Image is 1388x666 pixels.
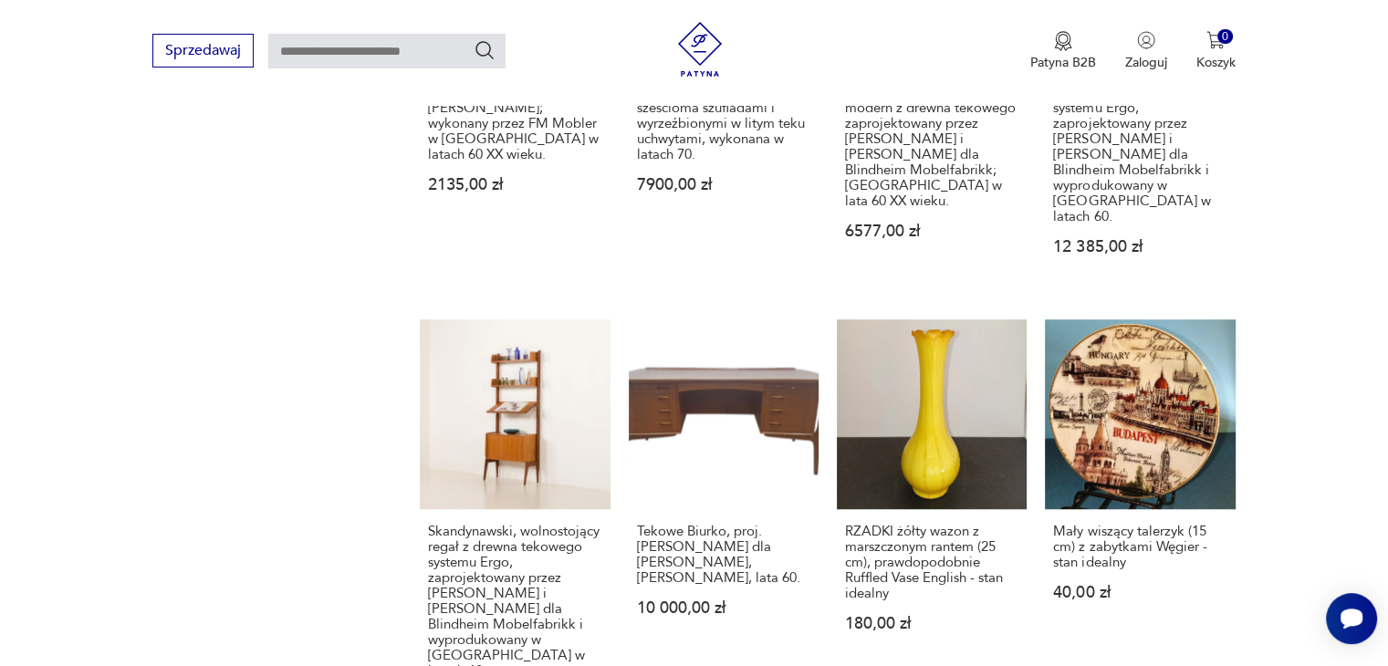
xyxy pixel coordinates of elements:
p: Koszyk [1196,54,1236,71]
h3: Tekowe Biurko, proj. [PERSON_NAME] dla [PERSON_NAME], [PERSON_NAME], lata 60. [637,524,810,586]
img: Ikona koszyka [1206,31,1225,49]
h3: Niska, włoska, tekowa komoda w stylu vintage z sześcioma szufladami i wyrzeźbionymi w litym teku ... [637,69,810,162]
a: Ikona medaluPatyna B2B [1030,31,1096,71]
img: Ikona medalu [1054,31,1072,51]
p: 40,00 zł [1053,585,1226,600]
h3: Skandynawski, wolnostojący regał z drewna tekowego systemu Ergo, zaprojektowany przez [PERSON_NAM... [1053,69,1226,224]
p: 180,00 zł [845,616,1018,631]
h3: Funkcjonalny regał vintage, zaprojektowany przez [PERSON_NAME]; wykonany przez FM Mobler w [GEOGR... [428,69,601,162]
h3: RZADKI żółty wazon z marszczonym rantem (25 cm), prawdopodobnie Ruffled Vase English - stan idealny [845,524,1018,601]
img: Patyna - sklep z meblami i dekoracjami vintage [673,22,727,77]
a: Sprzedawaj [152,46,254,58]
p: 2135,00 zł [428,177,601,193]
p: 6577,00 zł [845,224,1018,239]
button: 0Koszyk [1196,31,1236,71]
img: Ikonka użytkownika [1137,31,1155,49]
button: Zaloguj [1125,31,1167,71]
iframe: Smartsupp widget button [1326,593,1377,644]
h3: Mały wiszący talerzyk (15 cm) z zabytkami Węgier - stan idealny [1053,524,1226,570]
p: 10 000,00 zł [637,600,810,616]
p: 12 385,00 zł [1053,239,1226,255]
button: Patyna B2B [1030,31,1096,71]
div: 0 [1217,29,1233,45]
h3: Skandynawski regał ścienny „Ergo” w stylu mid-century modern z drewna tekowego zaprojektowany prz... [845,69,1018,209]
p: Zaloguj [1125,54,1167,71]
p: Patyna B2B [1030,54,1096,71]
p: 7900,00 zł [637,177,810,193]
button: Sprzedawaj [152,34,254,68]
button: Szukaj [474,39,496,61]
